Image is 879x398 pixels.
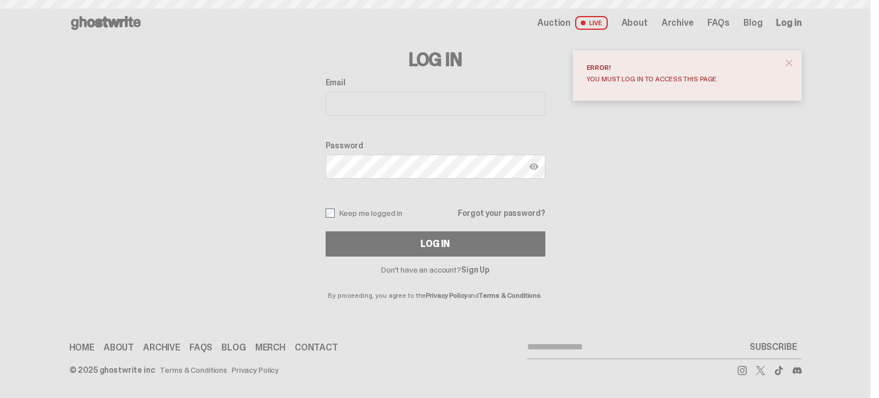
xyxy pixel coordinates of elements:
[295,343,338,352] a: Contact
[479,291,541,300] a: Terms & Conditions
[189,343,212,352] a: FAQs
[776,18,801,27] a: Log in
[160,366,227,374] a: Terms & Conditions
[326,274,545,299] p: By proceeding, you agree to the and .
[587,64,779,71] div: Error!
[143,343,180,352] a: Archive
[779,53,799,73] button: close
[461,265,489,275] a: Sign Up
[743,18,762,27] a: Blog
[458,209,545,217] a: Forgot your password?
[255,343,286,352] a: Merch
[232,366,279,374] a: Privacy Policy
[69,366,155,374] div: © 2025 ghostwrite inc
[326,208,403,218] label: Keep me logged in
[707,18,730,27] a: FAQs
[421,239,449,249] div: Log In
[326,266,545,274] p: Don't have an account?
[621,18,648,27] a: About
[537,16,607,30] a: Auction LIVE
[104,343,134,352] a: About
[587,76,779,82] div: You must log in to access this page.
[326,78,545,87] label: Email
[326,231,545,257] button: Log In
[745,336,802,358] button: SUBSCRIBE
[662,18,694,27] a: Archive
[537,18,571,27] span: Auction
[326,141,545,150] label: Password
[326,208,335,218] input: Keep me logged in
[69,343,94,352] a: Home
[426,291,467,300] a: Privacy Policy
[221,343,246,352] a: Blog
[529,162,539,171] img: Show password
[575,16,608,30] span: LIVE
[326,50,545,69] h3: Log In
